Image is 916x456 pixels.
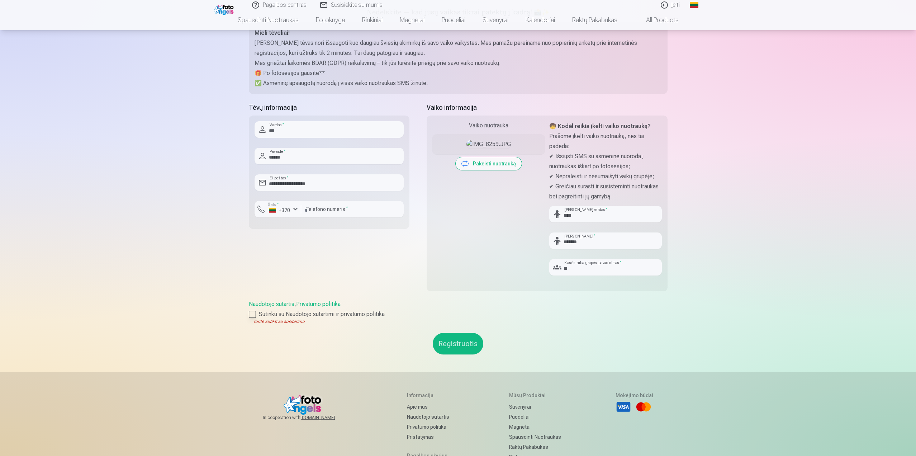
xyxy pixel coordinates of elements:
a: Rinkiniai [353,10,391,30]
a: Fotoknyga [307,10,353,30]
h5: Tėvų informacija [249,103,409,113]
p: ✔ Nepraleisti ir nesumaišyti vaikų grupėje; [549,171,662,182]
a: Apie mus [407,402,455,412]
p: Mes griežtai laikomės BDAR (GDPR) reikalavimų – tik jūs turėsite prieigą prie savo vaiko nuotraukų. [255,58,662,68]
div: , [249,300,668,324]
img: /fa2 [214,3,236,15]
p: [PERSON_NAME] tėvas nori išsaugoti kuo daugiau šviesių akimirkų iš savo vaiko vaikystės. Mes pama... [255,38,662,58]
div: Vaiko nuotrauka [432,121,545,130]
a: Privatumo politika [407,422,455,432]
a: Kalendoriai [517,10,564,30]
a: Naudotojo sutartis [407,412,455,422]
a: Spausdinti nuotraukas [229,10,307,30]
a: [DOMAIN_NAME] [300,415,352,420]
strong: 🧒 Kodėl reikia įkelti vaiko nuotrauką? [549,123,651,130]
div: Turite sutikti su susitarimu [249,319,668,324]
a: Spausdinti nuotraukas [509,432,561,442]
li: Mastercard [636,399,651,415]
button: Registruotis [433,333,483,354]
button: Šalis*+370 [255,201,301,217]
a: Magnetai [391,10,433,30]
a: Raktų pakabukas [564,10,626,30]
p: ✔ Greičiau surasti ir susisteminti nuotraukas bei pagreitinti jų gamybą. [549,182,662,202]
h5: Vaiko informacija [427,103,668,113]
label: Sutinku su Naudotojo sutartimi ir privatumo politika [249,310,668,319]
p: ✅ Asmeninę apsaugotą nuorodą į visas vaiko nuotraukas SMS žinute. [255,78,662,88]
a: Privatumo politika [296,301,341,307]
h5: Mokėjimo būdai [616,392,653,399]
a: Pristatymas [407,432,455,442]
a: Puodeliai [433,10,474,30]
p: Prašome įkelti vaiko nuotrauką, nes tai padeda: [549,131,662,151]
a: Puodeliai [509,412,561,422]
div: +370 [269,207,290,214]
a: Suvenyrai [509,402,561,412]
span: In cooperation with [263,415,352,420]
a: Suvenyrai [474,10,517,30]
label: Šalis [266,202,281,207]
h5: Informacija [407,392,455,399]
p: ✔ Išsiųsti SMS su asmenine nuoroda į nuotraukas iškart po fotosesijos; [549,151,662,171]
h5: Mūsų produktai [509,392,561,399]
strong: Mieli tėveliai! [255,29,290,36]
a: Raktų pakabukas [509,442,561,452]
a: All products [626,10,687,30]
li: Visa [616,399,631,415]
img: IMG_8259.JPG [466,140,511,149]
a: Naudotojo sutartis [249,301,294,307]
button: Pakeisti nuotrauką [456,157,522,170]
a: Magnetai [509,422,561,432]
p: 🎁 Po fotosesijos gausite** [255,68,662,78]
